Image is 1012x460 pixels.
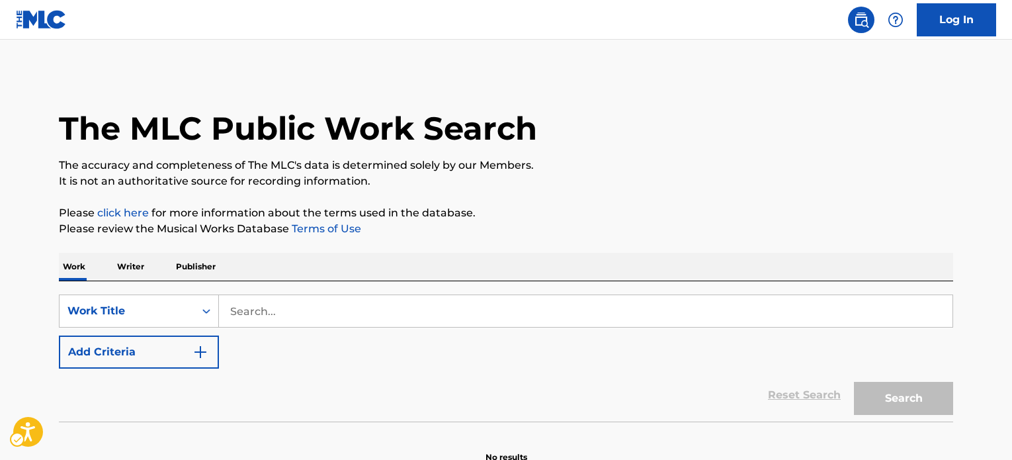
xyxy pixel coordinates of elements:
[853,12,869,28] img: search
[59,253,89,281] p: Work
[59,336,219,369] button: Add Criteria
[67,303,187,319] div: Work Title
[59,173,953,189] p: It is not an authoritative source for recording information.
[172,253,220,281] p: Publisher
[59,221,953,237] p: Please review the Musical Works Database
[113,253,148,281] p: Writer
[97,207,149,219] a: click here
[192,344,208,360] img: 9d2ae6d4665cec9f34b9.svg
[59,295,953,422] form: Search Form
[59,109,537,148] h1: The MLC Public Work Search
[59,158,953,173] p: The accuracy and completeness of The MLC's data is determined solely by our Members.
[16,10,67,29] img: MLC Logo
[888,12,904,28] img: help
[219,295,952,327] input: Search...
[289,222,361,235] a: Terms of Use
[59,205,953,221] p: Please for more information about the terms used in the database.
[194,295,218,327] div: On
[917,3,996,36] a: Log In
